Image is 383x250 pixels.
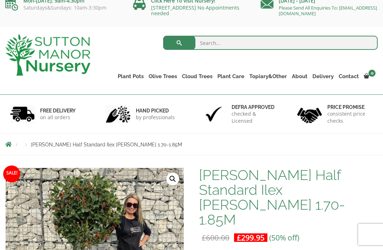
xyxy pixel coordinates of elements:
[201,105,226,123] img: 3.jpg
[237,233,265,243] bdi: 299.95
[136,114,175,121] p: by professionals
[115,71,146,81] a: Plant Pots
[361,71,378,81] a: 0
[5,141,378,147] nav: Breadcrumbs
[202,233,206,243] span: £
[31,142,182,147] span: [PERSON_NAME] Half Standard Ilex [PERSON_NAME] 1.70-1.85M
[232,104,277,110] h6: Defra approved
[163,36,378,50] input: Search...
[5,5,122,11] p: Saturdays&Sundays: 10am-3:30pm
[215,71,247,81] a: Plant Care
[237,233,241,243] span: £
[146,71,179,81] a: Olive Trees
[297,103,322,125] img: 4.jpg
[269,233,299,243] span: (50% off)
[106,105,131,123] img: 2.jpg
[151,4,239,17] a: [STREET_ADDRESS] No Appointments needed
[247,71,289,81] a: Topiary&Other
[10,105,35,123] img: 1.jpg
[310,71,336,81] a: Delivery
[40,114,76,121] p: on all orders
[368,70,376,77] span: 0
[232,110,277,124] p: checked & Licensed
[179,71,215,81] a: Cloud Trees
[136,107,175,114] h6: hand picked
[3,165,20,182] span: Sale!
[199,168,378,227] h1: [PERSON_NAME] Half Standard Ilex [PERSON_NAME] 1.70-1.85M
[289,71,310,81] a: About
[166,173,179,185] a: View full-screen image gallery
[5,34,90,76] img: logo
[336,71,361,81] a: Contact
[327,104,373,110] h6: Price promise
[202,233,229,243] bdi: 600.00
[279,5,377,17] a: Please Send All Enquiries To: [EMAIL_ADDRESS][DOMAIN_NAME]
[327,110,373,124] p: consistent price checks
[40,107,76,114] h6: FREE DELIVERY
